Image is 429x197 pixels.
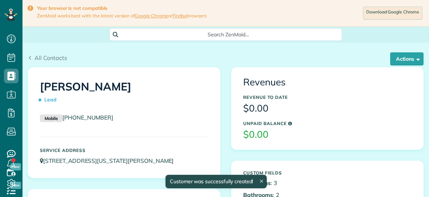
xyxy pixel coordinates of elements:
[243,103,412,114] h3: $0.00
[135,13,168,19] a: Google Chrome
[37,13,207,19] span: ZenMaid works best with the latest version of or browsers
[40,114,113,121] a: Mobile[PHONE_NUMBER]
[243,121,412,126] h5: Unpaid Balance
[34,54,67,61] span: All Contacts
[40,148,208,153] h5: Service Address
[243,129,412,140] h3: $0.00
[243,179,322,187] p: : 3
[172,13,187,19] a: Firefox
[243,77,412,88] h3: Revenues
[363,7,422,20] a: Download Google Chrome
[28,53,67,62] a: All Contacts
[243,95,412,100] h5: Revenue to Date
[166,175,267,188] div: Customer was successfully created!
[40,114,62,122] small: Mobile
[390,52,424,65] button: Actions
[40,81,208,106] h1: [PERSON_NAME]
[243,170,322,175] h5: Custom Fields
[37,5,207,11] strong: Your browser is not compatible
[40,93,60,106] span: Lead
[40,157,180,164] a: [STREET_ADDRESS][US_STATE][PERSON_NAME]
